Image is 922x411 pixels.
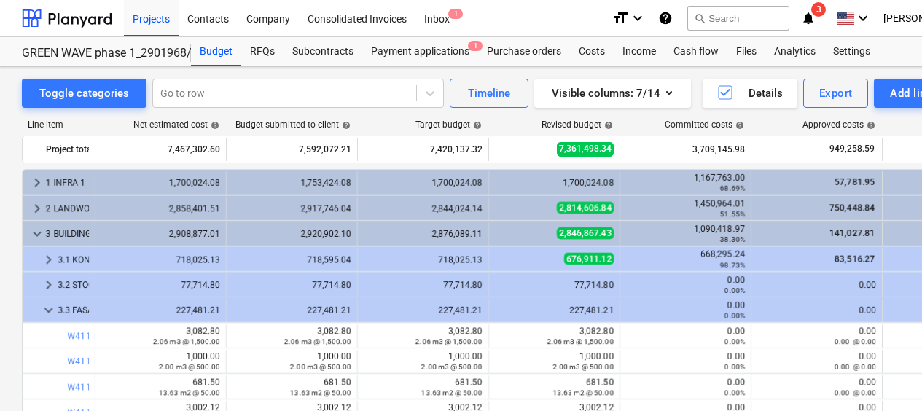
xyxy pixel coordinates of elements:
[495,178,614,188] div: 1,700,024.08
[450,79,528,108] button: Timeline
[557,142,614,156] span: 7,361,498.34
[159,388,220,396] small: 13.63 m2 @ 50.00
[665,37,727,66] a: Cash flow
[421,363,483,371] small: 2.00 m3 @ 500.00
[448,9,463,19] span: 1
[724,363,745,371] small: 0.00%
[757,377,876,397] div: 0.00
[153,337,220,345] small: 2.06 m3 @ 1,500.00
[801,9,816,27] i: notifications
[101,377,220,397] div: 681.50
[40,251,58,268] span: keyboard_arrow_right
[133,120,219,130] div: Net estimated cost
[233,203,351,214] div: 2,917,746.04
[364,326,483,346] div: 3,082.80
[727,37,765,66] a: Files
[724,337,745,345] small: 0.00%
[39,84,129,103] div: Toggle categories
[724,286,745,294] small: 0.00%
[235,120,351,130] div: Budget submitted to client
[626,173,745,193] div: 1,167,763.00
[552,388,614,396] small: 13.63 m2 @ 50.00
[495,351,614,372] div: 1,000.00
[58,248,89,271] div: 3.1 KONSTRUKTYVAS / FRAME STRUCTURES
[626,351,745,372] div: 0.00
[28,200,46,217] span: keyboard_arrow_right
[415,337,483,345] small: 2.06 m3 @ 1,500.00
[22,46,173,61] div: GREEN WAVE phase 1_2901968/2901969/2901972
[415,120,482,130] div: Target budget
[552,84,673,103] div: Visible columns : 7/14
[724,388,745,396] small: 0.00%
[757,280,876,290] div: 0.00
[724,312,745,320] small: 0.00%
[720,210,745,218] small: 51.55%
[828,228,876,238] span: 141,027.81
[468,84,510,103] div: Timeline
[364,203,483,214] div: 2,844,024.14
[478,37,570,66] a: Purchase orders
[626,275,745,295] div: 0.00
[716,84,783,103] div: Details
[802,120,875,130] div: Approved costs
[159,363,220,371] small: 2.00 m3 @ 500.00
[233,351,351,372] div: 1,000.00
[101,178,220,188] div: 1,700,024.08
[824,37,879,66] a: Settings
[803,79,869,108] button: Export
[547,337,614,345] small: 2.06 m3 @ 1,500.00
[364,305,483,316] div: 227,481.21
[233,305,351,316] div: 227,481.21
[101,280,220,290] div: 77,714.80
[629,9,646,27] i: keyboard_arrow_down
[284,337,351,345] small: 2.06 m3 @ 1,500.00
[241,37,284,66] a: RFQs
[626,300,745,321] div: 0.00
[626,224,745,244] div: 1,090,418.97
[68,331,429,341] a: W411020 Įėjimo stogelio konstrukcija iš surenkamo gelžbetonio (2,5x2,54x1m, storis 0,14m)
[233,377,351,397] div: 681.50
[470,121,482,130] span: help
[28,225,46,243] span: keyboard_arrow_down
[557,202,614,214] span: 2,814,606.84
[22,79,146,108] button: Toggle categories
[46,138,89,161] div: Project total
[68,382,369,392] a: W411020 Įėjimo stogelio konstrukcijos apdaila (tik gruntavimas ir dažymas)
[720,261,745,269] small: 98.73%
[614,37,665,66] a: Income
[233,326,351,346] div: 3,082.80
[468,41,483,51] span: 1
[208,121,219,130] span: help
[284,37,362,66] a: Subcontracts
[833,254,876,264] span: 83,516.27
[28,174,46,192] span: keyboard_arrow_right
[626,138,745,161] div: 3,709,145.98
[421,388,483,396] small: 13.63 m2 @ 50.00
[364,351,483,372] div: 1,000.00
[828,143,876,155] span: 949,258.59
[732,121,744,130] span: help
[601,121,613,130] span: help
[564,253,614,265] span: 676,911.12
[101,326,220,346] div: 3,082.80
[703,79,797,108] button: Details
[828,203,876,213] span: 750,448.84
[191,37,241,66] div: Budget
[534,79,691,108] button: Visible columns:7/14
[290,388,351,396] small: 13.63 m2 @ 50.00
[233,280,351,290] div: 77,714.80
[864,121,875,130] span: help
[849,341,922,411] iframe: Chat Widget
[626,249,745,270] div: 668,295.24
[58,299,89,322] div: 3.3 FASADAS / FASADE
[362,37,478,66] a: Payment applications1
[835,388,876,396] small: 0.00 @ 0.00
[612,9,629,27] i: format_size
